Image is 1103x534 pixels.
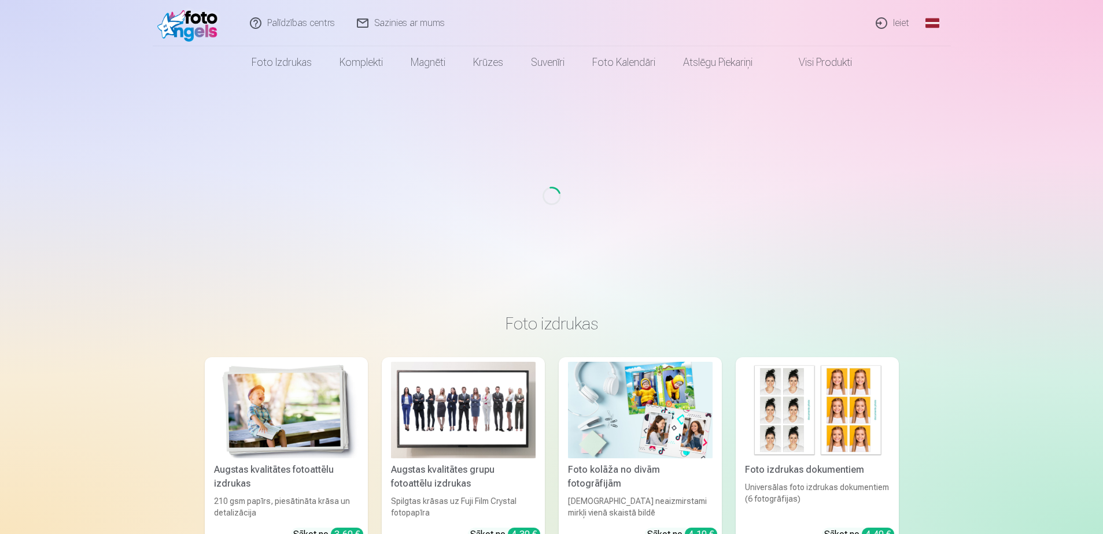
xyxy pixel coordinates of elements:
img: /fa1 [157,5,224,42]
div: Augstas kvalitātes grupu fotoattēlu izdrukas [386,463,540,491]
div: 210 gsm papīrs, piesātināta krāsa un detalizācija [209,495,363,518]
a: Visi produkti [766,46,866,79]
a: Magnēti [397,46,459,79]
div: Foto izdrukas dokumentiem [740,463,894,477]
a: Atslēgu piekariņi [669,46,766,79]
a: Krūzes [459,46,517,79]
a: Foto kalendāri [578,46,669,79]
div: Spilgtas krāsas uz Fuji Film Crystal fotopapīra [386,495,540,518]
div: Augstas kvalitātes fotoattēlu izdrukas [209,463,363,491]
a: Foto izdrukas [238,46,326,79]
a: Suvenīri [517,46,578,79]
h3: Foto izdrukas [214,313,890,334]
div: [DEMOGRAPHIC_DATA] neaizmirstami mirkļi vienā skaistā bildē [563,495,717,518]
img: Augstas kvalitātes fotoattēlu izdrukas [214,362,359,458]
img: Augstas kvalitātes grupu fotoattēlu izdrukas [391,362,536,458]
img: Foto kolāža no divām fotogrāfijām [568,362,713,458]
div: Foto kolāža no divām fotogrāfijām [563,463,717,491]
div: Universālas foto izdrukas dokumentiem (6 fotogrāfijas) [740,481,894,518]
img: Foto izdrukas dokumentiem [745,362,890,458]
a: Komplekti [326,46,397,79]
